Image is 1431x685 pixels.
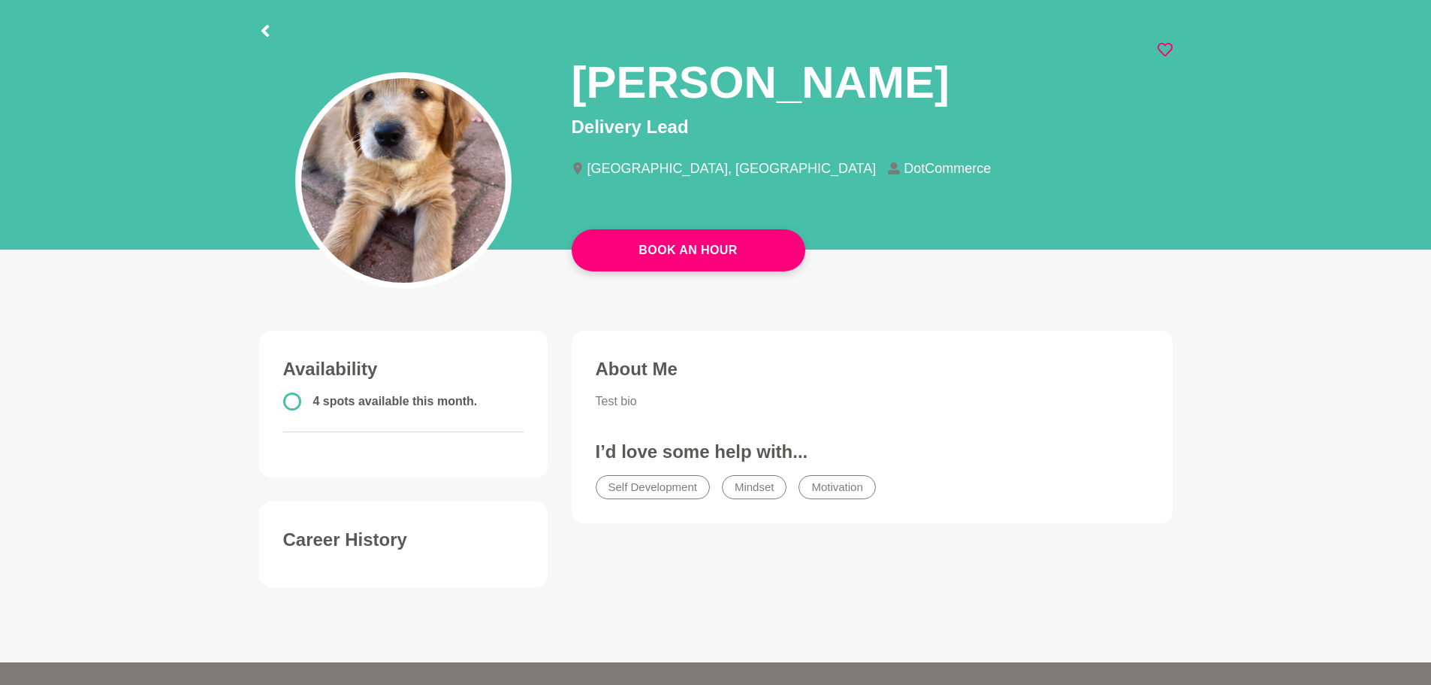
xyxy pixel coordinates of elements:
li: DotCommerce [888,162,1003,175]
span: 4 spots available this month. [313,395,478,408]
h3: I’d love some help with... [596,441,1149,463]
h3: Availability [283,358,524,380]
li: [GEOGRAPHIC_DATA], [GEOGRAPHIC_DATA] [572,162,889,175]
h3: Career History [283,529,524,551]
h1: [PERSON_NAME] [572,54,949,111]
h3: About Me [596,358,1149,380]
p: Test bio [596,393,1149,411]
a: Book An Hour [572,229,805,271]
p: Delivery Lead [572,114,1173,141]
